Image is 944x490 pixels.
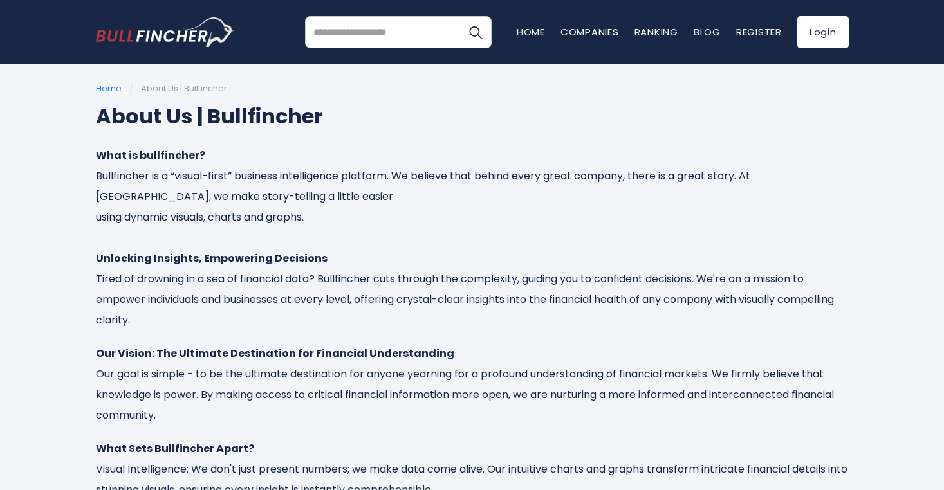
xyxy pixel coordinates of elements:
[96,251,328,266] strong: Unlocking Insights, Empowering Decisions
[797,16,849,48] a: Login
[96,145,849,331] p: Bullfincher is a “visual-first” business intelligence platform. We believe that behind every grea...
[96,17,234,47] img: bullfincher logo
[96,441,254,456] strong: What Sets Bullfincher Apart?
[96,82,122,95] a: Home
[459,16,492,48] button: Search
[141,82,227,95] span: About Us | Bullfincher
[517,25,545,39] a: Home
[96,148,205,163] strong: What is bullfincher?
[96,101,849,132] h1: About Us | Bullfincher
[96,343,849,426] p: Our goal is simple - to be the ultimate destination for anyone yearning for a profound understand...
[96,84,849,95] ul: /
[634,25,678,39] a: Ranking
[736,25,782,39] a: Register
[96,17,234,47] a: Go to homepage
[694,25,721,39] a: Blog
[96,346,454,361] strong: Our Vision: The Ultimate Destination for Financial Understanding
[560,25,619,39] a: Companies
